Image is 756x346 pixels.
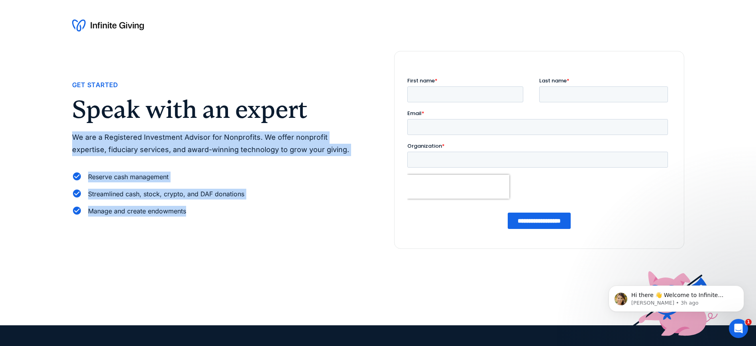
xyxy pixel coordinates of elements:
div: Manage and create endowments [88,206,186,217]
div: Streamlined cash, stock, crypto, and DAF donations [88,189,244,199]
iframe: Intercom live chat [729,319,748,338]
div: Get Started [72,80,118,90]
iframe: Intercom notifications message [597,269,756,324]
span: 1 [745,319,752,325]
h2: Speak with an expert [72,97,362,122]
iframe: Form 0 [407,77,671,236]
div: Reserve cash management [88,172,169,182]
p: We are a Registered Investment Advisor for Nonprofits. We offer nonprofit expertise, fiduciary se... [72,131,362,156]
